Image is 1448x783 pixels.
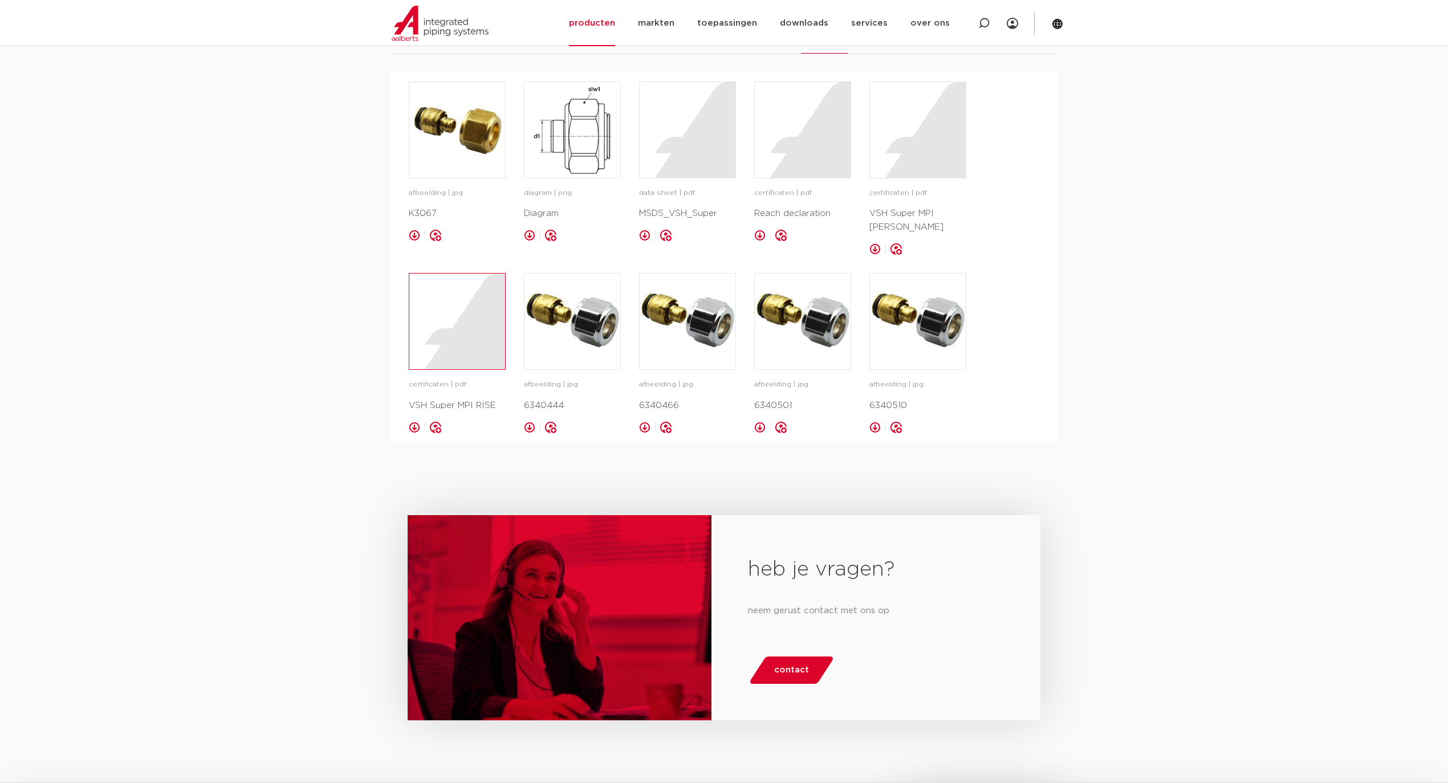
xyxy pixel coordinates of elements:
[869,187,966,199] p: certificaten | pdf
[754,379,851,390] p: afbeelding | jpg
[409,399,506,413] p: VSH Super MPI RISE
[524,187,621,199] p: diagram | png
[748,556,1004,584] h2: heb je vragen?
[409,207,506,221] p: K3067
[748,656,835,684] a: contact
[754,273,851,370] a: image for 6340501
[870,274,966,369] img: image for 6340510
[409,81,506,178] a: image for K3067
[639,273,736,370] a: image for 6340466
[774,661,809,679] span: contact
[524,207,621,221] p: Diagram
[754,187,851,199] p: certificaten | pdf
[755,274,851,369] img: image for 6340501
[409,187,506,199] p: afbeelding | jpg
[869,399,966,413] p: 6340510
[524,399,621,413] p: 6340444
[409,82,505,178] img: image for K3067
[639,379,736,390] p: afbeelding | jpg
[869,273,966,370] a: image for 6340510
[869,207,966,234] p: VSH Super MPI [PERSON_NAME]
[748,602,1004,620] p: neem gerust contact met ons op
[524,274,620,369] img: image for 6340444
[640,274,735,369] img: image for 6340466
[524,82,620,178] img: image for Diagram
[869,379,966,390] p: afbeelding | jpg
[639,399,736,413] p: 6340466
[754,207,851,221] p: Reach declaration
[639,207,736,221] p: MSDS_VSH_Super
[409,379,506,390] p: certificaten | pdf
[524,81,621,178] a: image for Diagram
[639,187,736,199] p: data sheet | pdf
[524,273,621,370] a: image for 6340444
[754,399,851,413] p: 6340501
[524,379,621,390] p: afbeelding | jpg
